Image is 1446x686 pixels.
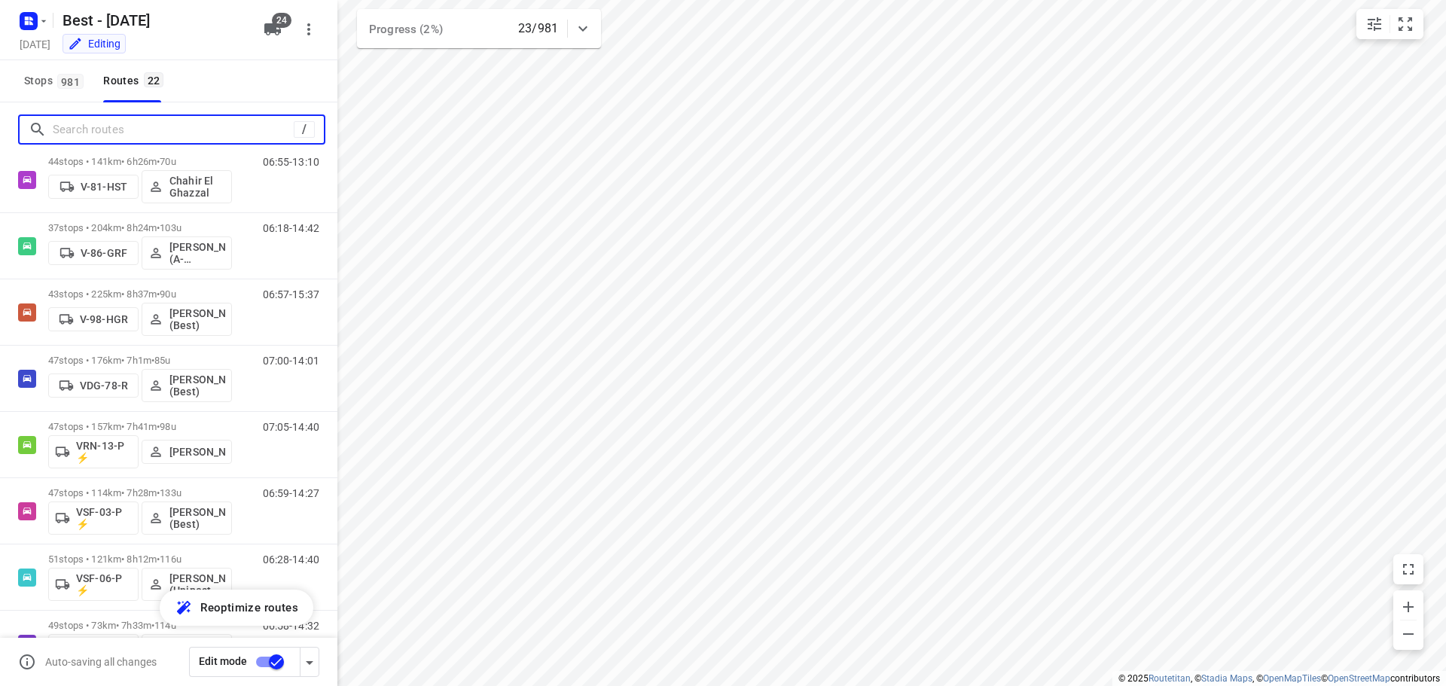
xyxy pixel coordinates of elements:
p: VDG-78-R [80,380,128,392]
p: V-98-HGR [80,313,128,325]
button: V-98-HGR [48,307,139,331]
p: VSF-06-P ⚡ [76,572,132,596]
p: 06:18-14:42 [263,222,319,234]
span: • [157,222,160,233]
span: 90u [160,288,175,300]
span: • [157,553,160,565]
div: You are currently in edit mode. [68,36,120,51]
a: Routetitan [1149,673,1191,684]
span: 116u [160,553,182,565]
button: [PERSON_NAME] (Best) [142,303,232,336]
li: © 2025 , © , © © contributors [1118,673,1440,684]
span: Progress (2%) [369,23,443,36]
p: 23/981 [518,20,558,38]
button: Chahir El Ghazzal [142,170,232,203]
button: Fit zoom [1390,9,1420,39]
p: 47 stops • 157km • 7h41m [48,421,232,432]
button: VSF-03-P ⚡ [48,502,139,535]
button: [PERSON_NAME] (Best) [142,502,232,535]
span: 103u [160,222,182,233]
p: VRN-13-P ⚡ [76,440,132,464]
p: Auto-saving all changes [45,656,157,668]
button: Eugenio van den Heuvel (ZZP - Best) [142,634,232,667]
p: 07:05-14:40 [263,421,319,433]
p: [PERSON_NAME] (Best) [169,506,225,530]
button: Reoptimize routes [160,590,313,626]
button: [PERSON_NAME] (Unipost - Best - ZZP) [142,568,232,601]
a: Stadia Maps [1201,673,1252,684]
p: 51 stops • 121km • 8h12m [48,553,232,565]
p: [PERSON_NAME] [169,446,225,458]
span: • [157,421,160,432]
h5: Project date [14,35,56,53]
button: VSF-06-P ⚡ [48,568,139,601]
p: 44 stops • 141km • 6h26m [48,156,232,167]
p: 47 stops • 176km • 7h1m [48,355,232,366]
span: 114u [154,620,176,631]
span: Reoptimize routes [200,598,298,617]
p: 06:28-14:40 [263,553,319,566]
span: 24 [272,13,291,28]
button: VDG-78-R [48,373,139,398]
p: 07:00-14:01 [263,355,319,367]
p: 43 stops • 225km • 8h37m [48,288,232,300]
p: [PERSON_NAME] (Unipost - Best - ZZP) [169,572,225,596]
button: [PERSON_NAME] (A-flexibleservice - Best- ZZP) [142,236,232,270]
p: VSF-03-P ⚡ [76,506,132,530]
span: 85u [154,355,170,366]
button: [PERSON_NAME] [142,440,232,464]
p: 47 stops • 114km • 7h28m [48,487,232,498]
a: OpenMapTiles [1263,673,1321,684]
span: 981 [57,74,84,89]
button: VRN-13-P ⚡ [48,435,139,468]
div: / [294,121,315,138]
span: • [157,487,160,498]
span: 22 [144,72,164,87]
button: More [294,14,324,44]
p: Chahir El Ghazzal [169,175,225,199]
p: 49 stops • 73km • 7h33m [48,620,232,631]
div: Routes [103,72,168,90]
button: V-81-HST [48,175,139,199]
p: V-81-HST [81,181,127,193]
input: Search routes [53,118,294,142]
p: [PERSON_NAME] (A-flexibleservice - Best- ZZP) [169,241,225,265]
span: • [151,620,154,631]
span: 98u [160,421,175,432]
span: Edit mode [199,655,247,667]
a: OpenStreetMap [1328,673,1390,684]
h5: Rename [56,8,252,32]
div: Progress (2%)23/981 [357,9,601,48]
p: 37 stops • 204km • 8h24m [48,222,232,233]
span: 70u [160,156,175,167]
span: • [157,156,160,167]
div: small contained button group [1356,9,1423,39]
p: 06:55-13:10 [263,156,319,168]
span: Stops [24,72,88,90]
p: [PERSON_NAME] (Best) [169,373,225,398]
div: Driver app settings [300,652,319,671]
button: [PERSON_NAME] (Best) [142,369,232,402]
p: 06:59-14:27 [263,487,319,499]
p: V-86-GRF [81,247,127,259]
button: V-86-GRF [48,241,139,265]
p: 06:57-15:37 [263,288,319,300]
button: 24 [258,14,288,44]
span: • [151,355,154,366]
p: 06:58-14:32 [263,620,319,632]
span: 133u [160,487,182,498]
span: • [157,288,160,300]
p: [PERSON_NAME] (Best) [169,307,225,331]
